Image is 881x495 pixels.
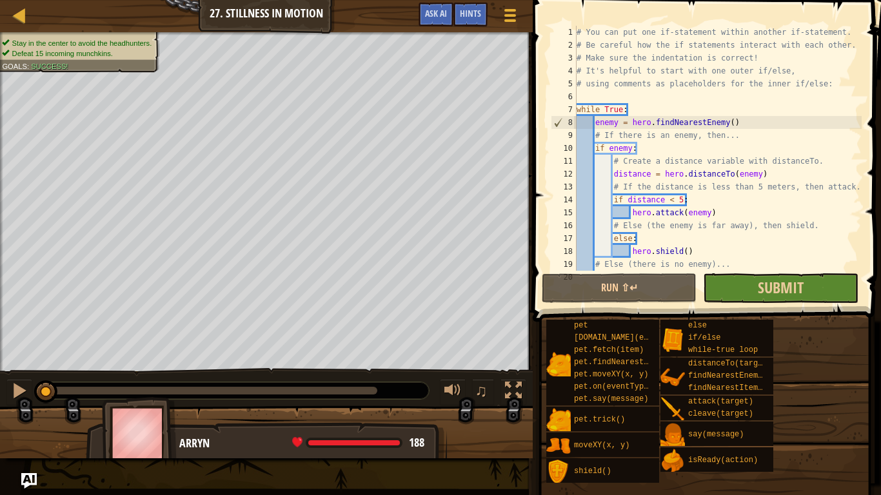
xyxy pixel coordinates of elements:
span: pet.findNearestByType(type) [574,358,699,367]
img: thang_avatar_frame.png [102,397,177,469]
div: 12 [551,168,577,180]
span: Stay in the center to avoid the headhunters. [12,39,152,47]
div: 7 [551,103,577,116]
div: 17 [551,232,577,245]
span: : [27,62,31,70]
img: portrait.png [546,352,571,376]
img: portrait.png [546,460,571,484]
span: Hints [460,7,481,19]
span: Defeat 15 incoming munchkins. [12,49,113,57]
span: ♫ [475,381,488,400]
button: Show game menu [494,3,526,33]
img: portrait.png [660,449,685,473]
div: Arryn [179,435,434,452]
span: [DOMAIN_NAME](enemy) [574,333,667,342]
div: 2 [551,39,577,52]
span: Ask AI [425,7,447,19]
button: Toggle fullscreen [500,379,526,405]
span: Submit [758,277,804,298]
div: 14 [551,193,577,206]
div: 19 [551,258,577,271]
span: Goals [2,62,27,70]
span: pet.moveXY(x, y) [574,370,648,379]
div: 11 [551,155,577,168]
img: portrait.png [546,408,571,432]
div: 13 [551,180,577,193]
button: Submit [703,273,858,303]
div: 3 [551,52,577,64]
div: 9 [551,129,577,142]
div: 4 [551,64,577,77]
div: 16 [551,219,577,232]
span: else [688,321,707,330]
img: portrait.png [660,365,685,390]
div: 18 [551,245,577,258]
div: 8 [551,116,577,129]
span: pet.fetch(item) [574,345,644,354]
span: cleave(target) [688,409,753,418]
span: isReady(action) [688,456,758,465]
li: Stay in the center to avoid the headhunters. [2,38,152,48]
div: 6 [551,90,577,103]
img: portrait.png [546,434,571,458]
li: Defeat 15 incoming munchkins. [2,48,152,59]
span: shield() [574,467,611,476]
span: pet.say(message) [574,394,648,403]
button: Ask AI [21,473,37,489]
div: 10 [551,142,577,155]
span: pet.on(eventType, handler) [574,382,695,391]
div: health: 188 / 188 [292,437,424,449]
div: 1 [551,26,577,39]
button: Adjust volume [440,379,466,405]
span: attack(target) [688,397,753,406]
button: Ask AI [419,3,453,26]
span: distanceTo(target) [688,359,772,368]
img: portrait.png [660,327,685,352]
span: if/else [688,333,720,342]
span: moveXY(x, y) [574,441,629,450]
button: Run ⇧↵ [542,273,697,303]
span: 188 [409,434,424,451]
span: pet.trick() [574,415,625,424]
span: pet [574,321,588,330]
div: 15 [551,206,577,219]
div: 5 [551,77,577,90]
span: say(message) [688,430,744,439]
button: Ctrl + P: Pause [6,379,32,405]
span: while-true loop [688,345,758,354]
div: 20 [551,271,577,284]
button: ♫ [472,379,494,405]
span: findNearestEnemy() [688,371,772,380]
img: portrait.png [660,423,685,447]
span: Success! [31,62,68,70]
span: findNearestItem() [688,383,767,393]
img: portrait.png [660,397,685,422]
